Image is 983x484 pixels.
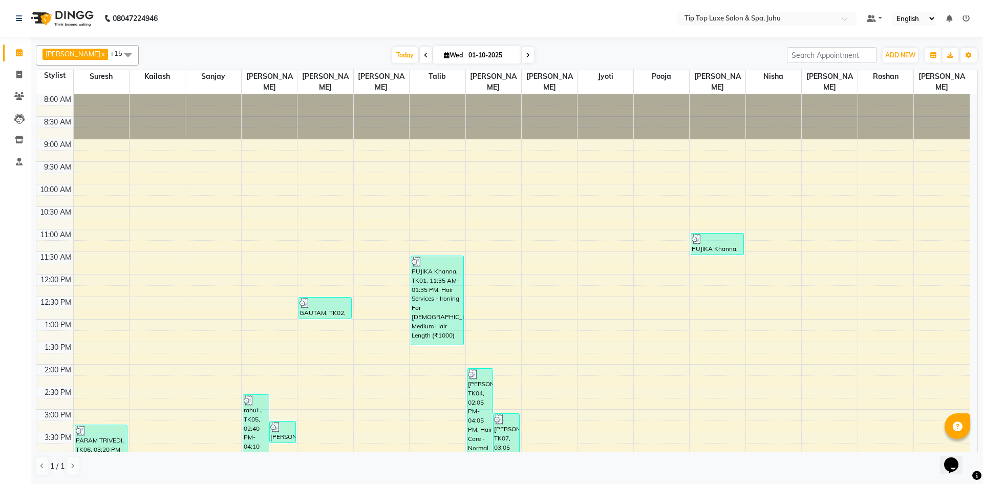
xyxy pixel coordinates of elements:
[690,70,745,94] span: [PERSON_NAME]
[42,117,73,128] div: 8:30 AM
[410,70,465,83] span: Talib
[42,320,73,330] div: 1:00 PM
[746,70,801,83] span: Nisha
[185,70,241,83] span: Sanjay
[297,70,353,94] span: [PERSON_NAME]
[691,234,743,255] div: PUJIKA Khanna, TK01, 11:05 AM-11:35 AM, Manicure & Pedicure - Cut File And Polish (₹300)
[522,70,577,94] span: [PERSON_NAME]
[392,47,418,63] span: Today
[467,369,493,457] div: [PERSON_NAME], TK04, 02:05 PM-04:05 PM, Hair Care - Normal Hair Wash For [DEMOGRAPHIC_DATA] Mediu...
[36,70,73,81] div: Stylist
[42,94,73,105] div: 8:00 AM
[466,70,521,94] span: [PERSON_NAME]
[634,70,689,83] span: Pooja
[858,70,913,83] span: Roshan
[441,51,465,59] span: Wed
[46,50,100,58] span: [PERSON_NAME]
[100,50,105,58] a: x
[110,49,130,57] span: +15
[75,425,127,469] div: PARAM TRIVEDI, TK06, 03:20 PM-04:20 PM, [DEMOGRAPHIC_DATA] Hair Services - [DEMOGRAPHIC_DATA] Hai...
[42,410,73,420] div: 3:00 PM
[354,70,409,94] span: [PERSON_NAME]
[50,461,65,472] span: 1 / 1
[242,70,297,94] span: [PERSON_NAME]
[130,70,185,83] span: Kailash
[42,432,73,443] div: 3:30 PM
[914,70,970,94] span: [PERSON_NAME]
[26,4,96,33] img: logo
[38,252,73,263] div: 11:30 AM
[299,298,351,319] div: GAUTAM, TK02, 12:30 PM-01:00 PM, Groom Services - [PERSON_NAME] Trimming (₹200)
[38,297,73,308] div: 12:30 PM
[42,162,73,173] div: 9:30 AM
[113,4,158,33] b: 08047224946
[74,70,129,83] span: Suresh
[38,229,73,240] div: 11:00 AM
[940,443,973,474] iframe: chat widget
[883,48,918,62] button: ADD NEW
[578,70,633,83] span: Jyoti
[411,256,463,345] div: PUJIKA Khanna, TK01, 11:35 AM-01:35 PM, Hair Services - Ironing For [DEMOGRAPHIC_DATA] Medium Hai...
[243,395,269,461] div: rahul ., TK05, 02:40 PM-04:10 PM, [DEMOGRAPHIC_DATA] Hair Services - [DEMOGRAPHIC_DATA] Hair Cut ...
[787,47,877,63] input: Search Appointment
[38,275,73,285] div: 12:00 PM
[42,139,73,150] div: 9:00 AM
[42,342,73,353] div: 1:30 PM
[465,48,517,63] input: 2025-10-01
[270,422,295,443] div: [PERSON_NAME], TK03, 03:15 PM-03:45 PM, Groom Services - [PERSON_NAME] Trimming (₹200)
[38,184,73,195] div: 10:00 AM
[38,207,73,218] div: 10:30 AM
[42,365,73,375] div: 2:00 PM
[802,70,857,94] span: [PERSON_NAME]
[42,387,73,398] div: 2:30 PM
[885,51,915,59] span: ADD NEW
